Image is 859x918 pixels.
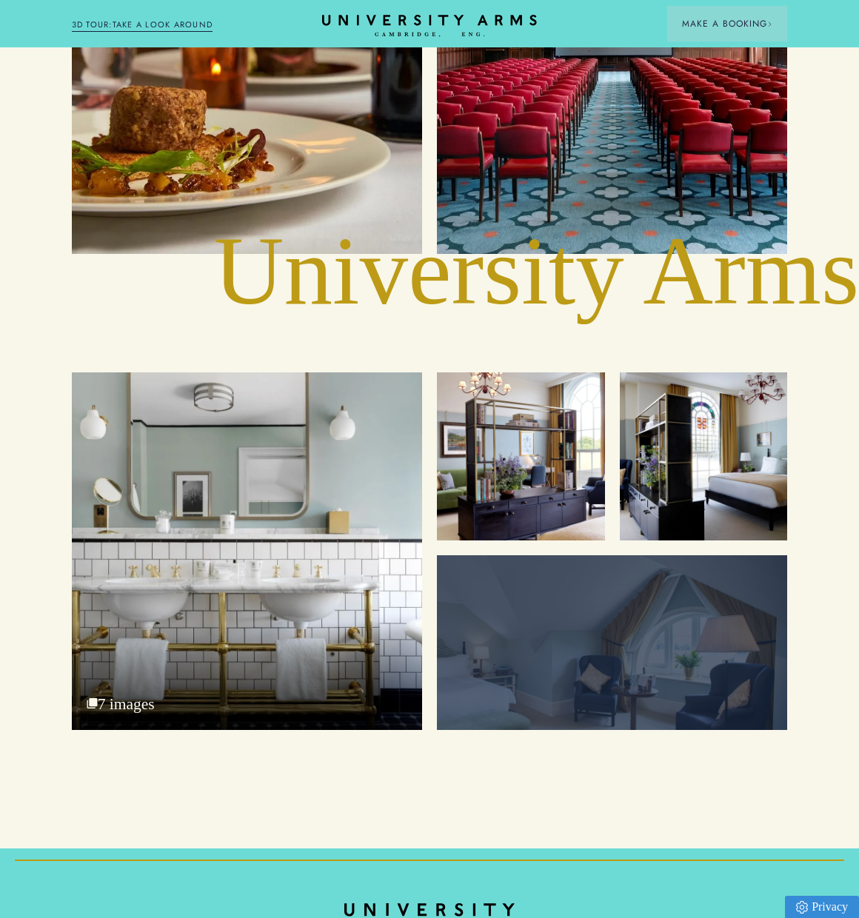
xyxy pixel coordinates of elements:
img: Arrow icon [767,21,772,27]
img: Privacy [796,901,808,914]
button: Make a BookingArrow icon [667,6,787,41]
p: Luxury bathrooms [87,387,407,420]
span: Make a Booking [682,17,772,30]
a: Privacy [785,896,859,918]
a: Home [322,15,537,38]
a: 3D TOUR:TAKE A LOOK AROUND [72,19,213,32]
